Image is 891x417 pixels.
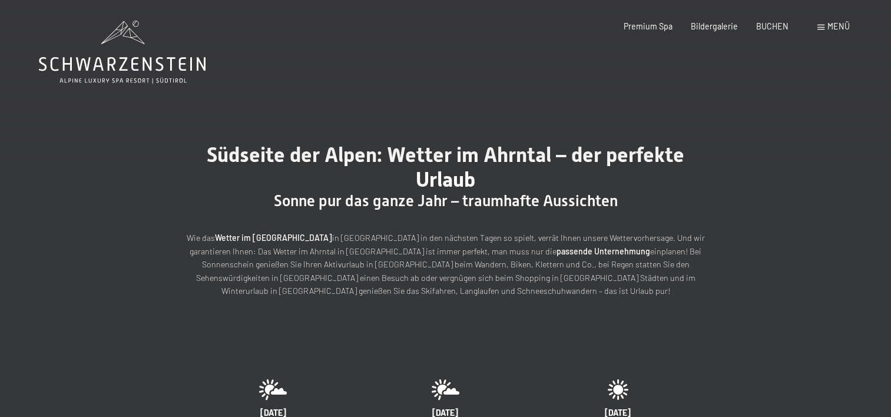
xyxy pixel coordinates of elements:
[827,21,850,31] span: Menü
[691,21,738,31] a: Bildergalerie
[557,246,650,256] strong: passende Unternehmung
[207,143,684,191] span: Südseite der Alpen: Wetter im Ahrntal – der perfekte Urlaub
[624,21,673,31] a: Premium Spa
[274,192,618,210] span: Sonne pur das ganze Jahr – traumhafte Aussichten
[215,233,332,243] strong: Wetter im [GEOGRAPHIC_DATA]
[187,231,705,298] p: Wie das in [GEOGRAPHIC_DATA] in den nächsten Tagen so spielt, verrät Ihnen unsere Wettervorhersag...
[756,21,789,31] a: BUCHEN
